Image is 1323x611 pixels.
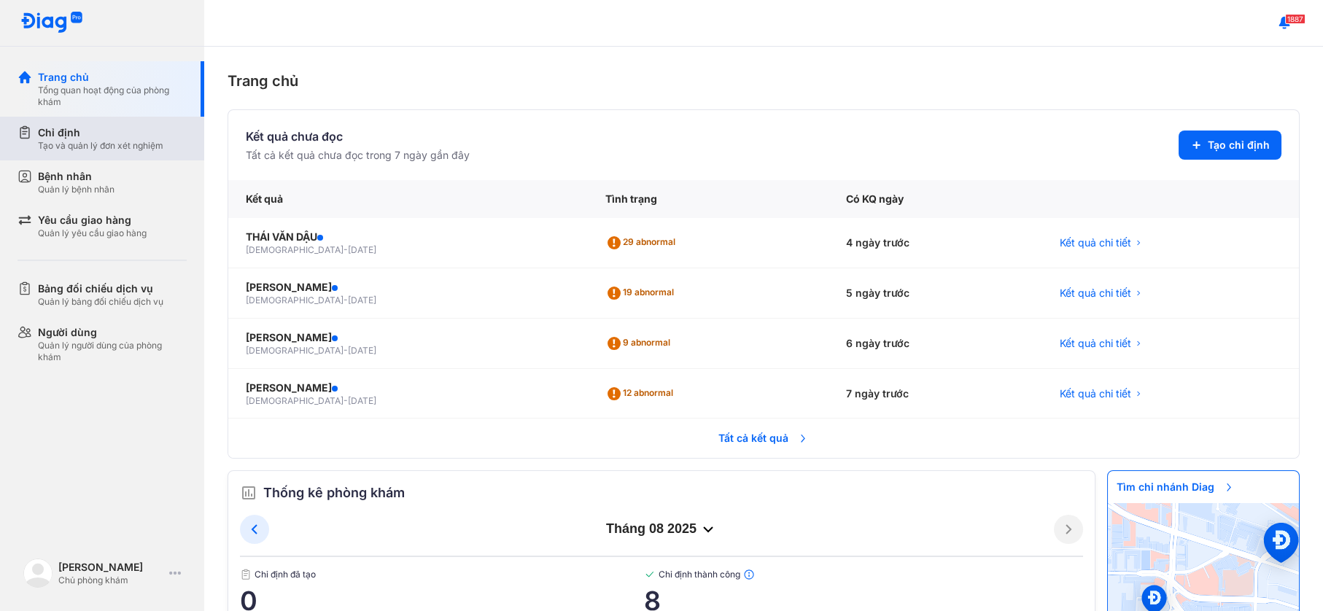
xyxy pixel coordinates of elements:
div: Yêu cầu giao hàng [38,213,147,227]
span: [DEMOGRAPHIC_DATA] [246,395,344,406]
div: 7 ngày trước [829,369,1042,419]
span: Kết quả chi tiết [1060,386,1131,401]
div: 9 abnormal [605,332,676,355]
div: [PERSON_NAME] [246,280,570,295]
span: 1887 [1285,14,1305,24]
img: document.50c4cfd0.svg [240,569,252,580]
div: Kết quả chưa đọc [246,128,470,145]
span: [DEMOGRAPHIC_DATA] [246,345,344,356]
div: Quản lý bệnh nhân [38,184,115,195]
div: 5 ngày trước [829,268,1042,319]
img: checked-green.01cc79e0.svg [644,569,656,580]
span: Tìm chi nhánh Diag [1108,471,1244,503]
span: Tạo chỉ định [1208,138,1270,152]
img: logo [23,559,53,588]
div: Quản lý người dùng của phòng khám [38,340,187,363]
span: Kết quả chi tiết [1060,286,1131,300]
div: tháng 08 2025 [269,521,1054,538]
span: [DATE] [348,395,376,406]
span: [DATE] [348,345,376,356]
div: [PERSON_NAME] [246,330,570,345]
div: Trang chủ [228,70,1300,92]
span: - [344,244,348,255]
div: THÁI VĂN DẬU [246,230,570,244]
div: Người dùng [38,325,187,340]
div: Bảng đối chiếu dịch vụ [38,281,163,296]
div: Trang chủ [38,70,187,85]
div: Tổng quan hoạt động của phòng khám [38,85,187,108]
div: Tất cả kết quả chưa đọc trong 7 ngày gần đây [246,148,470,163]
span: Chỉ định đã tạo [240,569,644,580]
img: logo [20,12,83,34]
div: Chỉ định [38,125,163,140]
span: Chỉ định thành công [644,569,1083,580]
div: Tạo và quản lý đơn xét nghiệm [38,140,163,152]
span: Tất cả kết quả [710,422,818,454]
div: [PERSON_NAME] [58,560,163,575]
div: Tình trạng [588,180,829,218]
div: Kết quả [228,180,588,218]
span: Thống kê phòng khám [263,483,405,503]
span: - [344,345,348,356]
div: Có KQ ngày [829,180,1042,218]
span: [DEMOGRAPHIC_DATA] [246,295,344,305]
span: [DATE] [348,295,376,305]
span: - [344,295,348,305]
div: Bệnh nhân [38,169,115,184]
span: Kết quả chi tiết [1060,236,1131,250]
div: 12 abnormal [605,382,679,405]
span: - [344,395,348,406]
img: order.5a6da16c.svg [240,484,257,502]
div: Quản lý bảng đối chiếu dịch vụ [38,296,163,308]
div: 19 abnormal [605,281,680,305]
div: 6 ngày trước [829,319,1042,369]
div: Quản lý yêu cầu giao hàng [38,227,147,239]
div: [PERSON_NAME] [246,381,570,395]
div: Chủ phòng khám [58,575,163,586]
img: info.7e716105.svg [743,569,755,580]
span: [DEMOGRAPHIC_DATA] [246,244,344,255]
button: Tạo chỉ định [1179,131,1281,160]
div: 4 ngày trước [829,218,1042,268]
span: Kết quả chi tiết [1060,336,1131,351]
div: 29 abnormal [605,231,681,254]
span: [DATE] [348,244,376,255]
